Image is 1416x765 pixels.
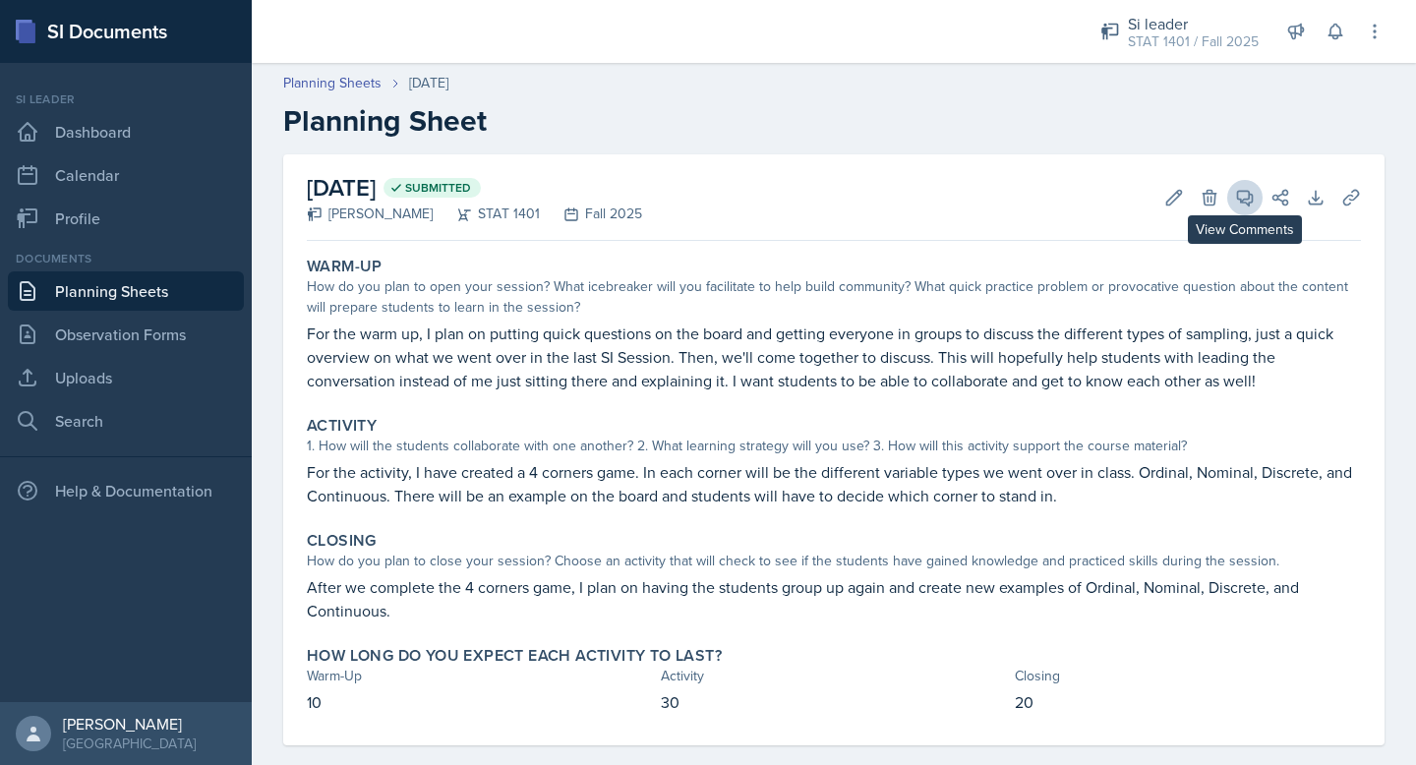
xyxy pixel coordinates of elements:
label: Closing [307,531,377,551]
h2: [DATE] [307,170,642,206]
p: For the activity, I have created a 4 corners game. In each corner will be the different variable ... [307,460,1361,507]
p: After we complete the 4 corners game, I plan on having the students group up again and create new... [307,575,1361,622]
label: Activity [307,416,377,436]
div: How do you plan to close your session? Choose an activity that will check to see if the students ... [307,551,1361,571]
a: Planning Sheets [283,73,382,93]
label: How long do you expect each activity to last? [307,646,722,666]
div: Help & Documentation [8,471,244,510]
div: Warm-Up [307,666,653,686]
h2: Planning Sheet [283,103,1385,139]
div: Fall 2025 [540,204,642,224]
a: Observation Forms [8,315,244,354]
div: Activity [661,666,1007,686]
div: STAT 1401 [433,204,540,224]
div: Si leader [8,90,244,108]
div: [PERSON_NAME] [307,204,433,224]
div: 1. How will the students collaborate with one another? 2. What learning strategy will you use? 3.... [307,436,1361,456]
span: Submitted [405,180,471,196]
p: For the warm up, I plan on putting quick questions on the board and getting everyone in groups to... [307,322,1361,392]
a: Planning Sheets [8,271,244,311]
div: [DATE] [409,73,448,93]
a: Dashboard [8,112,244,151]
div: Si leader [1128,12,1259,35]
div: [PERSON_NAME] [63,714,196,734]
a: Calendar [8,155,244,195]
p: 30 [661,690,1007,714]
button: View Comments [1227,180,1263,215]
a: Search [8,401,244,441]
p: 20 [1015,690,1361,714]
p: 10 [307,690,653,714]
div: STAT 1401 / Fall 2025 [1128,31,1259,52]
label: Warm-Up [307,257,383,276]
div: Closing [1015,666,1361,686]
div: How do you plan to open your session? What icebreaker will you facilitate to help build community... [307,276,1361,318]
div: [GEOGRAPHIC_DATA] [63,734,196,753]
a: Uploads [8,358,244,397]
div: Documents [8,250,244,267]
a: Profile [8,199,244,238]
